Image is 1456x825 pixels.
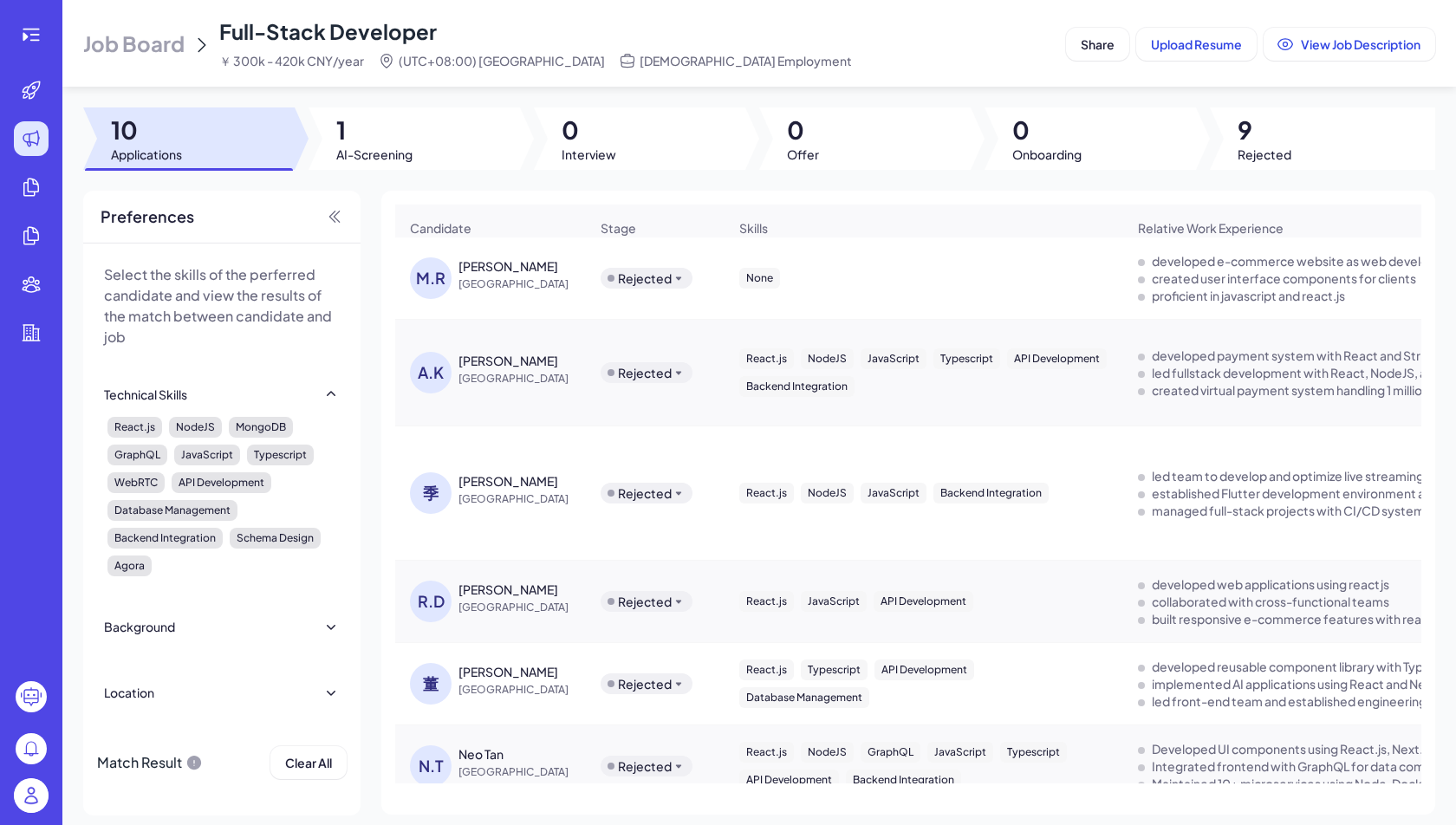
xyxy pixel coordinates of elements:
[107,472,165,493] div: WebRTC
[874,591,973,612] div: API Development
[83,29,185,57] span: Job Board
[601,219,636,237] span: Stage
[169,417,222,438] div: NodeJS
[801,483,854,503] div: NodeJS
[739,591,794,612] div: React.js
[104,684,154,701] div: Location
[410,581,452,622] div: R.D
[739,376,855,397] div: Backend Integration
[410,352,452,393] div: A.K
[458,257,558,275] div: Muhammad Rizki Ramadhan
[739,687,869,708] div: Database Management
[104,386,187,403] div: Technical Skills
[247,445,314,465] div: Typescript
[458,599,588,616] span: [GEOGRAPHIC_DATA]
[618,270,672,287] div: Rejected
[1007,348,1107,369] div: API Development
[801,348,854,369] div: NodeJS
[861,483,926,503] div: JavaScript
[1152,610,1443,627] div: built responsive e-commerce features with reactjs
[336,146,413,163] span: AI-Screening
[739,770,839,790] div: API Development
[933,348,1000,369] div: Typescript
[104,264,340,348] p: Select the skills of the perferred candidate and view the results of the match between candidate ...
[458,490,588,508] span: [GEOGRAPHIC_DATA]
[801,659,868,680] div: Typescript
[787,114,819,146] span: 0
[410,472,452,514] div: 季
[458,581,558,598] div: Rakhmiddin Dekhkonov
[229,417,293,438] div: MongoDB
[739,483,794,503] div: React.js
[104,618,175,635] div: Background
[801,591,867,612] div: JavaScript
[1152,252,1448,270] div: developed e-commerce website as web developer
[285,755,332,770] span: Clear All
[219,18,437,44] span: Full-Stack Developer
[562,114,616,146] span: 0
[270,746,347,779] button: Clear All
[107,417,162,438] div: React.js
[618,364,672,381] div: Rejected
[458,370,588,387] span: [GEOGRAPHIC_DATA]
[739,219,768,237] span: Skills
[410,219,471,237] span: Candidate
[618,675,672,692] div: Rejected
[107,500,237,521] div: Database Management
[1152,675,1447,692] div: implemented AI applications using React and NestJs
[1264,28,1435,61] button: View Job Description
[410,663,452,705] div: 董
[861,348,926,369] div: JavaScript
[399,52,605,69] span: (UTC+08:00) [GEOGRAPHIC_DATA]
[230,528,321,549] div: Schema Design
[458,276,588,293] span: [GEOGRAPHIC_DATA]
[1136,28,1257,61] button: Upload Resume
[1238,146,1291,163] span: Rejected
[1000,742,1067,763] div: Typescript
[1151,36,1242,52] span: Upload Resume
[618,484,672,502] div: Rejected
[640,52,852,69] span: [DEMOGRAPHIC_DATA] Employment
[618,757,672,775] div: Rejected
[458,681,588,698] span: [GEOGRAPHIC_DATA]
[410,257,452,299] div: M.R
[933,483,1049,503] div: Backend Integration
[111,146,182,163] span: Applications
[861,742,920,763] div: GraphQL
[111,114,182,146] span: 10
[14,778,49,813] img: user_logo.png
[458,745,504,763] div: Neo Tan
[739,742,794,763] div: React.js
[874,659,974,680] div: API Development
[1152,593,1389,610] div: collaborated with cross-functional teams
[1012,114,1082,146] span: 0
[787,146,819,163] span: Offer
[1301,36,1420,52] span: View Job Description
[1152,287,1345,304] div: proficient in javascript and react.js
[1152,270,1416,287] div: created user interface components for clients
[458,472,558,490] div: 季柏
[801,742,854,763] div: NodeJS
[562,146,616,163] span: Interview
[458,763,588,781] span: [GEOGRAPHIC_DATA]
[172,472,271,493] div: API Development
[1066,28,1129,61] button: Share
[97,746,203,779] div: Match Result
[1012,146,1082,163] span: Onboarding
[107,445,167,465] div: GraphQL
[1081,36,1115,52] span: Share
[107,528,223,549] div: Backend Integration
[1152,575,1389,593] div: developed web applications using reactjs
[927,742,993,763] div: JavaScript
[1138,219,1284,237] span: Relative Work Experience
[846,770,961,790] div: Backend Integration
[107,555,152,576] div: Agora
[336,114,413,146] span: 1
[739,659,794,680] div: React.js
[458,352,558,369] div: Andika Kurniawan
[739,268,780,289] div: None
[618,593,672,610] div: Rejected
[219,52,364,69] span: ￥ 300k - 420k CNY/year
[1238,114,1291,146] span: 9
[174,445,240,465] div: JavaScript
